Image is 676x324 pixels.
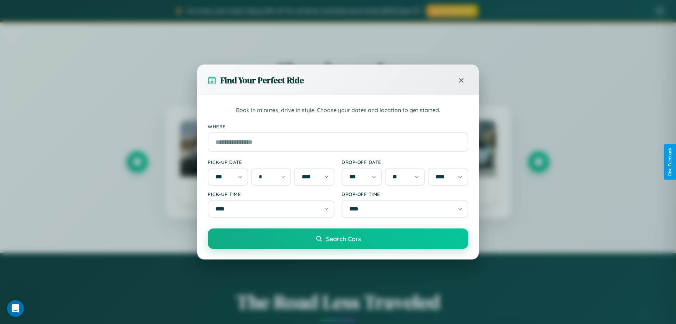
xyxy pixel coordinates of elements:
label: Pick-up Date [208,159,334,165]
span: Search Cars [326,235,361,243]
label: Pick-up Time [208,191,334,197]
label: Where [208,123,468,129]
h3: Find Your Perfect Ride [220,74,304,86]
label: Drop-off Date [342,159,468,165]
p: Book in minutes, drive in style. Choose your dates and location to get started. [208,106,468,115]
label: Drop-off Time [342,191,468,197]
button: Search Cars [208,228,468,249]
